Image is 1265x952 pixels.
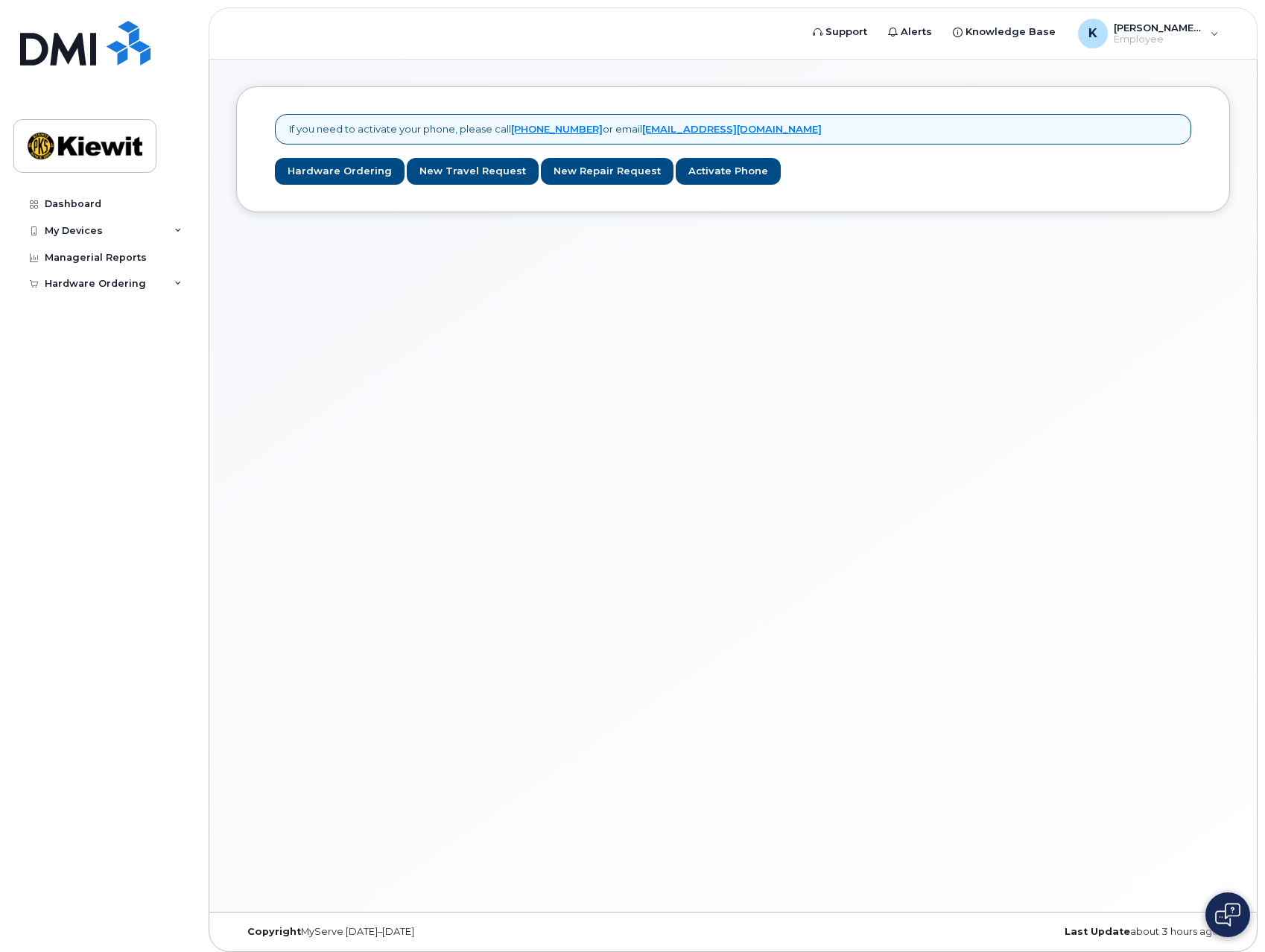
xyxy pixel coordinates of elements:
[236,926,568,938] div: MyServe [DATE]–[DATE]
[275,158,405,185] a: Hardware Ordering
[541,158,673,185] a: New Repair Request
[247,926,301,937] strong: Copyright
[289,122,822,136] p: If you need to activate your phone, please call or email
[898,926,1230,938] div: about 3 hours ago
[407,158,539,185] a: New Travel Request
[1065,926,1130,937] strong: Last Update
[1215,903,1240,927] img: Open chat
[642,123,822,135] a: [EMAIL_ADDRESS][DOMAIN_NAME]
[511,123,603,135] a: [PHONE_NUMBER]
[676,158,781,185] a: Activate Phone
